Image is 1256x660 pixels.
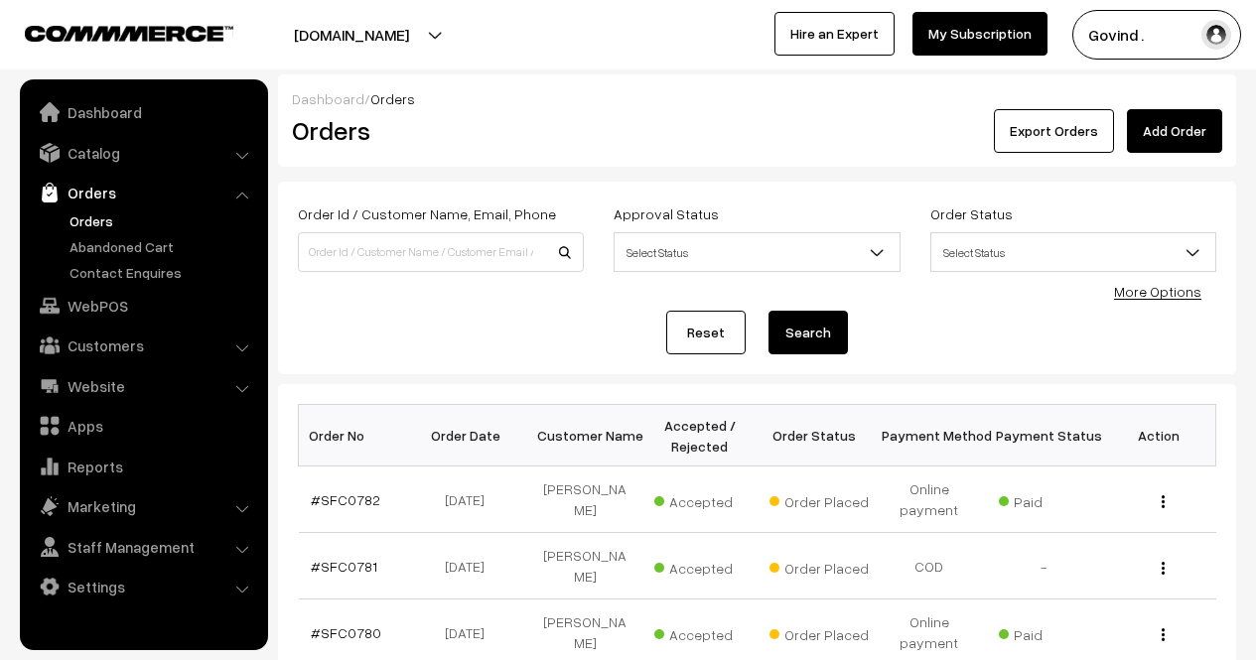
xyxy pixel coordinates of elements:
a: Marketing [25,488,261,524]
td: [DATE] [413,466,528,533]
td: [DATE] [413,533,528,599]
a: Catalog [25,135,261,171]
span: Select Status [930,232,1216,272]
img: COMMMERCE [25,26,233,41]
button: [DOMAIN_NAME] [224,10,479,60]
td: Online payment [872,466,987,533]
a: WebPOS [25,288,261,324]
span: Order Placed [769,619,869,645]
a: #SFC0782 [311,491,380,508]
th: Order No [299,405,414,466]
a: Dashboard [292,90,364,107]
a: Hire an Expert [774,12,895,56]
a: Reports [25,449,261,484]
label: Approval Status [614,203,719,224]
h2: Orders [292,115,582,146]
th: Action [1101,405,1216,466]
a: Website [25,368,261,404]
a: Customers [25,328,261,363]
label: Order Status [930,203,1013,224]
a: Contact Enquires [65,262,261,283]
span: Orders [370,90,415,107]
th: Customer Name [528,405,643,466]
label: Order Id / Customer Name, Email, Phone [298,203,556,224]
a: Apps [25,408,261,444]
span: Order Placed [769,486,869,512]
span: Select Status [615,235,899,270]
img: Menu [1162,495,1165,508]
a: Dashboard [25,94,261,130]
a: Staff Management [25,529,261,565]
a: Settings [25,569,261,604]
th: Payment Method [872,405,987,466]
img: Menu [1162,628,1165,641]
td: [PERSON_NAME] [528,533,643,599]
a: COMMMERCE [25,20,199,44]
a: Add Order [1127,109,1222,153]
span: Select Status [614,232,900,272]
a: Abandoned Cart [65,236,261,257]
th: Order Status [758,405,873,466]
a: Orders [65,210,261,231]
a: Reset [666,311,746,354]
span: Accepted [654,486,754,512]
a: #SFC0780 [311,624,381,641]
span: Paid [999,619,1098,645]
a: #SFC0781 [311,558,377,575]
td: - [987,533,1102,599]
img: Menu [1162,562,1165,575]
td: COD [872,533,987,599]
button: Export Orders [994,109,1114,153]
div: / [292,88,1222,109]
a: More Options [1114,283,1201,300]
th: Order Date [413,405,528,466]
th: Payment Status [987,405,1102,466]
span: Accepted [654,619,754,645]
button: Search [768,311,848,354]
button: Govind . [1072,10,1241,60]
span: Select Status [931,235,1215,270]
input: Order Id / Customer Name / Customer Email / Customer Phone [298,232,584,272]
span: Accepted [654,553,754,579]
a: My Subscription [912,12,1047,56]
th: Accepted / Rejected [642,405,758,466]
td: [PERSON_NAME] [528,466,643,533]
img: user [1201,20,1231,50]
span: Order Placed [769,553,869,579]
a: Orders [25,175,261,210]
span: Paid [999,486,1098,512]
